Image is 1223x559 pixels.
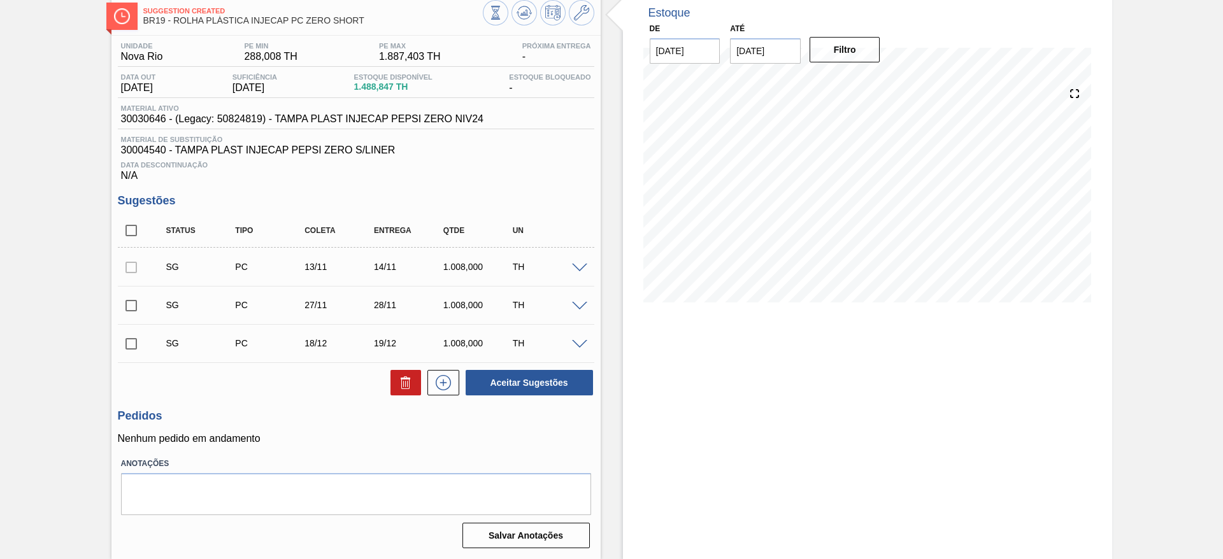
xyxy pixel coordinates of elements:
div: Suggestion Created [163,338,240,348]
div: Qtde [440,226,517,235]
div: 27/11/2025 [301,300,378,310]
button: Aceitar Sugestões [466,370,593,395]
button: Filtro [810,37,880,62]
div: N/A [118,156,594,181]
div: 28/11/2025 [371,300,448,310]
div: Suggestion Created [163,300,240,310]
div: Entrega [371,226,448,235]
h3: Pedidos [118,409,594,423]
div: Suggestion Created [163,262,240,272]
div: - [506,73,594,94]
div: Aceitar Sugestões [459,369,594,397]
div: Purchase order [232,338,309,348]
span: Data out [121,73,156,81]
div: 13/11/2025 [301,262,378,272]
span: Nova Rio [121,51,163,62]
span: 288,008 TH [244,51,297,62]
div: Status [163,226,240,235]
div: UN [510,226,587,235]
span: Suggestion Created [143,7,483,15]
span: PE MAX [379,42,441,50]
div: Nova sugestão [421,370,459,395]
span: Estoque Disponível [354,73,433,81]
span: Estoque Bloqueado [509,73,590,81]
div: 19/12/2025 [371,338,448,348]
div: 1.008,000 [440,262,517,272]
span: PE MIN [244,42,297,50]
div: 1.008,000 [440,338,517,348]
label: Até [730,24,745,33]
img: Ícone [114,8,130,24]
span: Material ativo [121,104,483,112]
span: [DATE] [121,82,156,94]
div: TH [510,338,587,348]
div: Purchase order [232,300,309,310]
input: dd/mm/yyyy [730,38,801,64]
div: 1.008,000 [440,300,517,310]
span: Próxima Entrega [522,42,591,50]
span: [DATE] [232,82,277,94]
div: Estoque [648,6,690,20]
span: 1.488,847 TH [354,82,433,92]
div: 18/12/2025 [301,338,378,348]
input: dd/mm/yyyy [650,38,720,64]
div: Excluir Sugestões [384,370,421,395]
span: 1.887,403 TH [379,51,441,62]
div: Coleta [301,226,378,235]
p: Nenhum pedido em andamento [118,433,594,444]
span: 30030646 - (Legacy: 50824819) - TAMPA PLAST INJECAP PEPSI ZERO NIV24 [121,113,483,125]
div: - [519,42,594,62]
div: 14/11/2025 [371,262,448,272]
span: Material de Substituição [121,136,591,143]
span: Unidade [121,42,163,50]
span: Suficiência [232,73,277,81]
span: BR19 - ROLHA PLÁSTICA INJECAP PC ZERO SHORT [143,16,483,25]
label: De [650,24,661,33]
button: Salvar Anotações [462,523,590,548]
label: Anotações [121,455,591,473]
span: 30004540 - TAMPA PLAST INJECAP PEPSI ZERO S/LINER [121,145,591,156]
div: TH [510,300,587,310]
span: Data Descontinuação [121,161,591,169]
h3: Sugestões [118,194,594,208]
div: Purchase order [232,262,309,272]
div: TH [510,262,587,272]
div: Tipo [232,226,309,235]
